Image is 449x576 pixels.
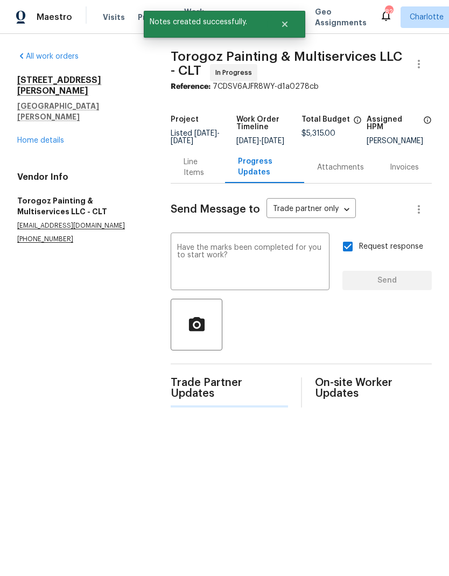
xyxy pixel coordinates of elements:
div: Invoices [390,162,419,173]
textarea: Have the marks been completed for you to start work? [177,244,323,282]
span: $5,315.00 [301,130,335,137]
div: 82 [385,6,392,17]
span: Request response [359,241,423,252]
span: Geo Assignments [315,6,367,28]
span: [DATE] [236,137,259,145]
h5: Total Budget [301,116,350,123]
button: Close [267,13,303,35]
div: [PERSON_NAME] [367,137,432,145]
h5: Torogoz Painting & Multiservices LLC - CLT [17,195,145,217]
span: Work Orders [184,6,212,28]
div: 7CDSV6AJFR8WY-d1a0278cb [171,81,432,92]
span: Charlotte [410,12,444,23]
h5: Project [171,116,199,123]
div: Progress Updates [238,156,291,178]
span: [DATE] [262,137,284,145]
h5: Work Order Timeline [236,116,301,131]
span: [DATE] [194,130,217,137]
span: Projects [138,12,171,23]
a: Home details [17,137,64,144]
span: On-site Worker Updates [315,377,432,399]
span: Trade Partner Updates [171,377,287,399]
span: In Progress [215,67,256,78]
div: Attachments [317,162,364,173]
span: Notes created successfully. [144,11,267,33]
span: - [236,137,284,145]
span: The total cost of line items that have been proposed by Opendoor. This sum includes line items th... [353,116,362,130]
span: Visits [103,12,125,23]
span: Send Message to [171,204,260,215]
span: Torogoz Painting & Multiservices LLC - CLT [171,50,402,77]
h4: Vendor Info [17,172,145,182]
div: Trade partner only [266,201,356,219]
h5: Assigned HPM [367,116,420,131]
div: Line Items [184,157,212,178]
span: Maestro [37,12,72,23]
span: Listed [171,130,220,145]
span: - [171,130,220,145]
a: All work orders [17,53,79,60]
span: The hpm assigned to this work order. [423,116,432,137]
b: Reference: [171,83,211,90]
span: [DATE] [171,137,193,145]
